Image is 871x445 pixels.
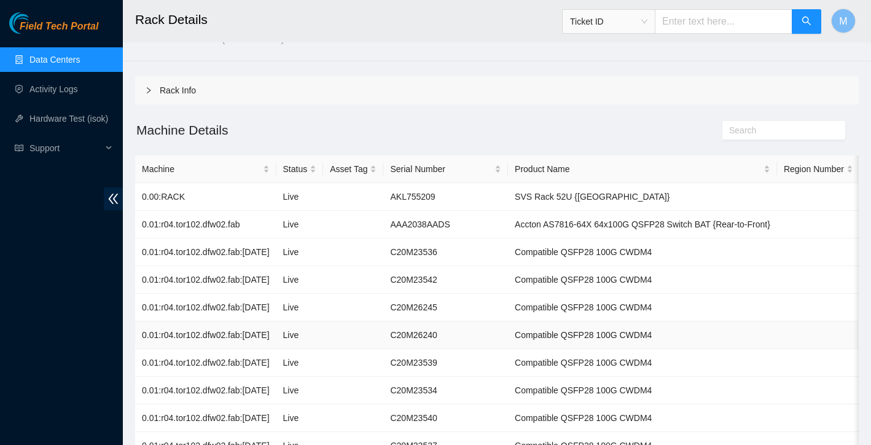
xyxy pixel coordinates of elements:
[508,238,777,266] td: Compatible QSFP28 100G CWDM4
[831,9,856,33] button: M
[276,238,324,266] td: Live
[839,14,847,29] span: M
[276,321,324,349] td: Live
[570,12,647,31] span: Ticket ID
[508,266,777,294] td: Compatible QSFP28 100G CWDM4
[9,12,62,34] img: Akamai Technologies
[802,16,811,28] span: search
[655,9,792,34] input: Enter text here...
[508,294,777,321] td: Compatible QSFP28 100G CWDM4
[135,404,276,432] td: 0.01:r04.tor102.dfw02.fab:[DATE]
[729,124,829,137] input: Search
[383,349,508,377] td: C20M23539
[276,404,324,432] td: Live
[145,87,152,94] span: right
[276,183,324,211] td: Live
[29,114,108,124] a: Hardware Test (isok)
[276,294,324,321] td: Live
[104,187,123,210] span: double-left
[276,349,324,377] td: Live
[508,211,777,238] td: Accton AS7816-64X 64x100G QSFP28 Switch BAT {Rear-to-Front}
[135,321,276,349] td: 0.01:r04.tor102.dfw02.fab:[DATE]
[508,377,777,404] td: Compatible QSFP28 100G CWDM4
[135,120,678,140] h2: Machine Details
[383,294,508,321] td: C20M26245
[383,211,508,238] td: AAA2038AADS
[792,9,821,34] button: search
[508,404,777,432] td: Compatible QSFP28 100G CWDM4
[15,144,23,152] span: read
[276,377,324,404] td: Live
[508,321,777,349] td: Compatible QSFP28 100G CWDM4
[383,404,508,432] td: C20M23540
[276,211,324,238] td: Live
[20,21,98,33] span: Field Tech Portal
[135,266,276,294] td: 0.01:r04.tor102.dfw02.fab:[DATE]
[383,377,508,404] td: C20M23534
[135,349,276,377] td: 0.01:r04.tor102.dfw02.fab:[DATE]
[135,76,859,104] div: Rack Info
[383,238,508,266] td: C20M23536
[135,183,276,211] td: 0.00:RACK
[135,377,276,404] td: 0.01:r04.tor102.dfw02.fab:[DATE]
[508,349,777,377] td: Compatible QSFP28 100G CWDM4
[9,22,98,38] a: Akamai TechnologiesField Tech Portal
[135,294,276,321] td: 0.01:r04.tor102.dfw02.fab:[DATE]
[29,136,102,160] span: Support
[383,266,508,294] td: C20M23542
[29,55,80,65] a: Data Centers
[135,238,276,266] td: 0.01:r04.tor102.dfw02.fab:[DATE]
[29,84,78,94] a: Activity Logs
[508,183,777,211] td: SVS Rack 52U {[GEOGRAPHIC_DATA]}
[276,266,324,294] td: Live
[383,183,508,211] td: AKL755209
[383,321,508,349] td: C20M26240
[135,211,276,238] td: 0.01:r04.tor102.dfw02.fab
